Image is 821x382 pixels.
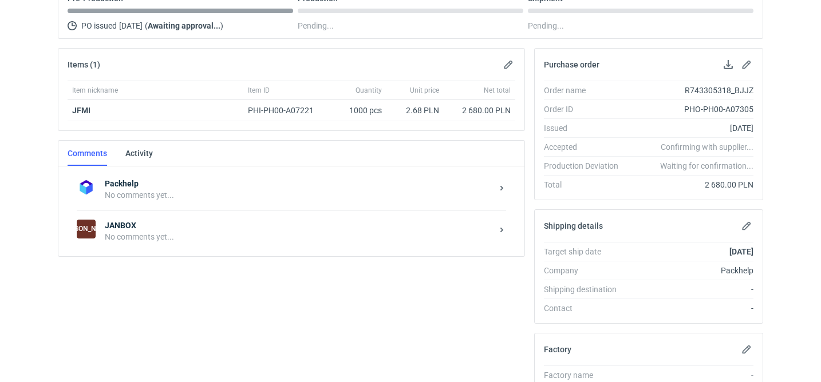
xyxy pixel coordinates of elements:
[544,246,627,257] div: Target ship date
[740,219,753,233] button: Edit shipping details
[544,265,627,276] div: Company
[145,21,148,30] span: (
[740,343,753,356] button: Edit factory details
[544,141,627,153] div: Accepted
[544,160,627,172] div: Production Deviation
[148,21,220,30] strong: Awaiting approval...
[484,86,511,95] span: Net total
[544,221,603,230] h2: Shipping details
[661,142,753,152] em: Confirming with supplier...
[544,60,599,69] h2: Purchase order
[105,189,492,201] div: No comments yet...
[627,265,753,276] div: Packhelp
[329,100,386,121] div: 1000 pcs
[544,369,627,381] div: Factory name
[68,141,107,166] a: Comments
[248,105,325,116] div: PHI-PH00-A07221
[391,105,439,116] div: 2.68 PLN
[68,60,100,69] h2: Items (1)
[105,231,492,242] div: No comments yet...
[544,345,571,354] h2: Factory
[544,284,627,295] div: Shipping destination
[77,220,96,238] div: JANBOX
[410,86,439,95] span: Unit price
[356,86,382,95] span: Quantity
[125,141,153,166] a: Activity
[740,58,753,71] button: Edit purchase order
[627,303,753,314] div: -
[544,179,627,190] div: Total
[627,179,753,190] div: 2 680.00 PLN
[72,86,118,95] span: Item nickname
[220,21,223,30] span: )
[105,220,492,231] strong: JANBOX
[105,178,492,189] strong: Packhelp
[660,160,753,172] em: Waiting for confirmation...
[502,58,515,71] button: Edit items
[627,104,753,115] div: PHO-PH00-A07305
[729,247,753,256] strong: [DATE]
[298,19,334,33] span: Pending...
[119,19,143,33] span: [DATE]
[627,122,753,134] div: [DATE]
[448,105,511,116] div: 2 680.00 PLN
[72,106,90,115] a: JFMI
[544,122,627,134] div: Issued
[528,19,753,33] div: Pending...
[544,104,627,115] div: Order ID
[77,178,96,197] img: Packhelp
[68,19,293,33] div: PO issued
[627,284,753,295] div: -
[544,303,627,314] div: Contact
[721,58,735,71] button: Download PO
[627,85,753,96] div: R743305318_BJJZ
[627,369,753,381] div: -
[544,85,627,96] div: Order name
[77,220,96,238] figcaption: [PERSON_NAME]
[248,86,270,95] span: Item ID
